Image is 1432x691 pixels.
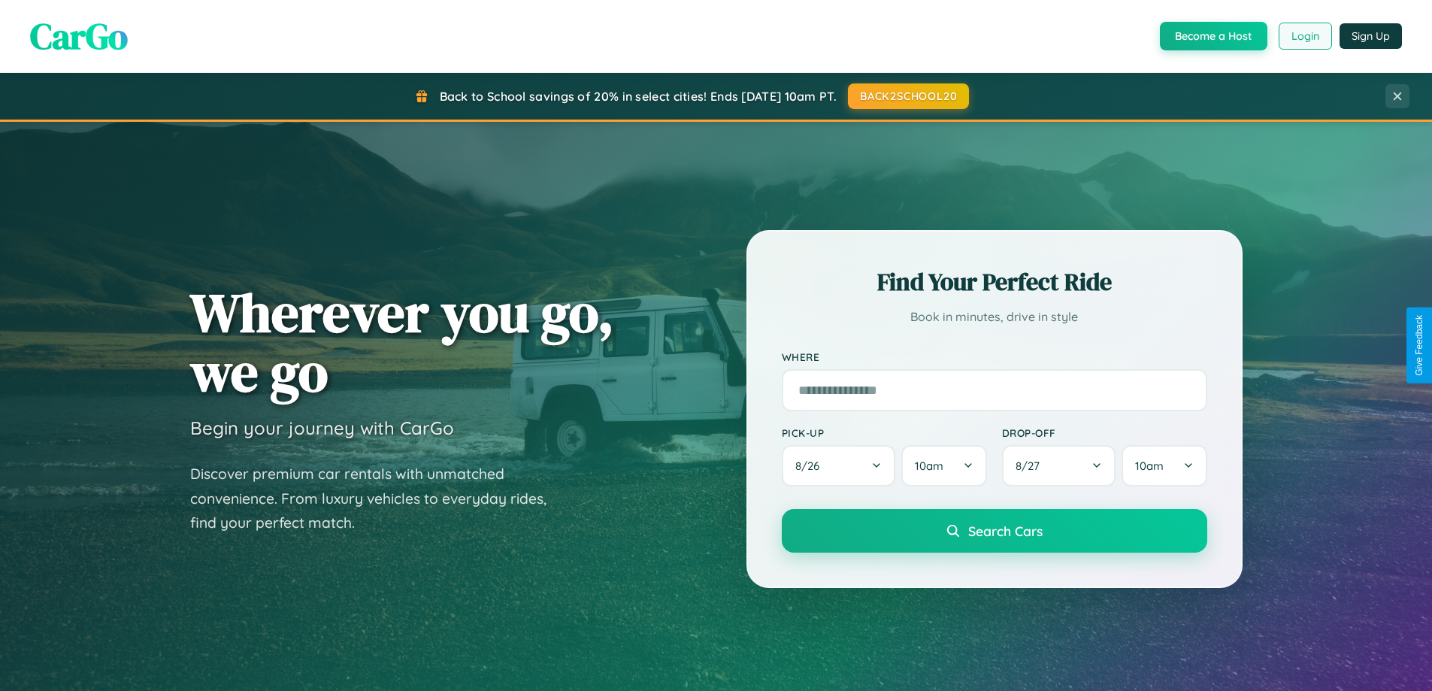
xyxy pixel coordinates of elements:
h2: Find Your Perfect Ride [782,265,1207,299]
label: Where [782,350,1207,363]
button: 8/26 [782,445,896,486]
div: Give Feedback [1414,315,1424,376]
span: CarGo [30,11,128,61]
span: 10am [915,459,943,473]
p: Discover premium car rentals with unmatched convenience. From luxury vehicles to everyday rides, ... [190,462,566,535]
span: 8 / 26 [795,459,827,473]
h3: Begin your journey with CarGo [190,417,454,439]
button: BACK2SCHOOL20 [848,83,969,109]
button: 10am [1122,445,1206,486]
span: 8 / 27 [1016,459,1047,473]
h1: Wherever you go, we go [190,283,614,402]
button: Login [1279,23,1332,50]
label: Pick-up [782,426,987,439]
span: Back to School savings of 20% in select cities! Ends [DATE] 10am PT. [440,89,837,104]
button: Become a Host [1160,22,1267,50]
span: 10am [1135,459,1164,473]
button: Search Cars [782,509,1207,553]
p: Book in minutes, drive in style [782,306,1207,328]
button: 8/27 [1002,445,1116,486]
span: Search Cars [968,523,1043,539]
button: 10am [901,445,986,486]
label: Drop-off [1002,426,1207,439]
button: Sign Up [1340,23,1402,49]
